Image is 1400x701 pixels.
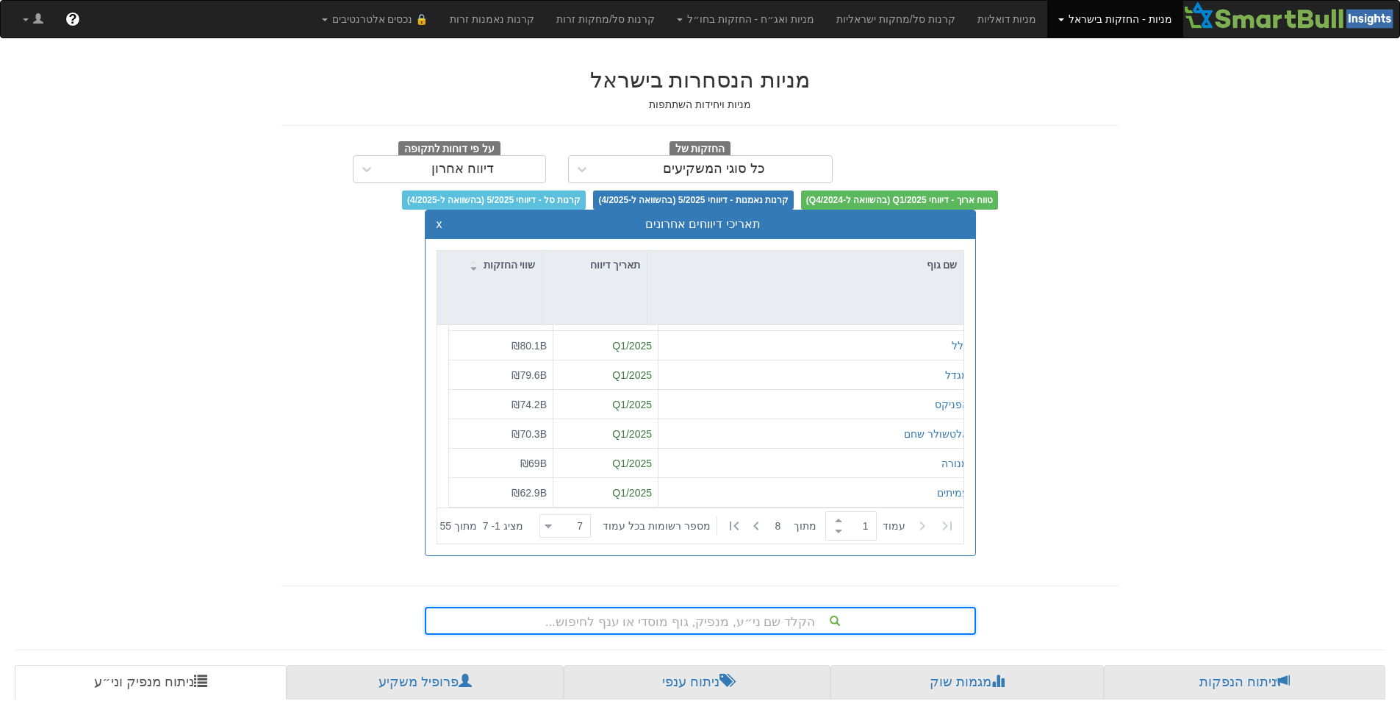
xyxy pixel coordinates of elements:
div: ₪62.9B [455,485,547,499]
a: 🔒 נכסים אלטרנטיבים [311,1,439,38]
a: קרנות סל/מחקות ישראליות [825,1,966,38]
span: קרנות סל - דיווחי 5/2025 (בהשוואה ל-4/2025) [402,191,586,210]
div: Q1/2025 [559,426,652,441]
a: קרנות סל/מחקות זרות [545,1,666,38]
button: מגדל [945,367,969,382]
img: Smartbull [1183,1,1399,30]
span: תאריכי דיווחים אחרונים [645,218,761,230]
a: ניתוח מנפיק וני״ע [15,665,287,700]
div: Q1/2025 [559,455,652,470]
div: Q1/2025 [559,396,652,411]
div: ₪80.1B [455,338,547,352]
div: הקלד שם ני״ע, מנפיק, גוף מוסדי או ענף לחיפוש... [426,608,974,633]
div: Q1/2025 [559,367,652,382]
div: דיווח אחרון [431,162,494,177]
div: ₪74.2B [455,396,547,411]
div: שווי החזקות [437,251,542,279]
span: ? [68,12,76,26]
a: ? [54,1,91,38]
span: ‏מספר רשומות בכל עמוד [603,519,711,533]
button: כלל [952,338,969,352]
div: ₪69B [455,455,547,470]
span: 8 [775,519,794,533]
div: תאריך דיווח [542,251,647,279]
a: ניתוח ענפי [564,665,830,700]
div: כל סוגי המשקיעים [663,162,765,177]
a: מניות ואג״ח - החזקות בחו״ל [666,1,825,38]
button: הפניקס [935,396,969,411]
div: Q1/2025 [559,485,652,499]
a: מניות דואליות [966,1,1048,38]
a: קרנות נאמנות זרות [439,1,545,38]
div: ‏ מתוך [534,510,961,542]
span: טווח ארוך - דיווחי Q1/2025 (בהשוואה ל-Q4/2024) [801,191,998,210]
div: ₪70.3B [455,426,547,441]
button: אלטשולר שחם [904,426,969,441]
div: ₪79.6B [455,367,547,382]
div: ‏מציג 1 - 7 ‏ מתוך 55 [440,510,523,542]
span: קרנות נאמנות - דיווחי 5/2025 (בהשוואה ל-4/2025) [593,191,793,210]
a: ניתוח הנפקות [1104,665,1385,700]
h2: מניות הנסחרות בישראל [281,68,1119,92]
button: מנורה [941,455,969,470]
div: שם גוף [647,251,963,279]
span: החזקות של [670,141,731,157]
button: x [437,218,442,231]
button: עמיתים [937,485,969,499]
h5: מניות ויחידות השתתפות [281,99,1119,110]
a: פרופיל משקיע [287,665,563,700]
span: על פי דוחות לתקופה [398,141,500,157]
span: ‏עמוד [883,519,905,533]
a: מגמות שוק [830,665,1103,700]
div: Q1/2025 [559,338,652,352]
a: מניות - החזקות בישראל [1047,1,1182,38]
